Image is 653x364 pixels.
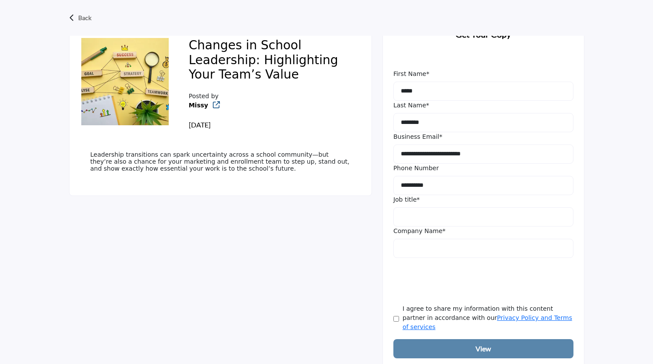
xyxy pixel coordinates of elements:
[90,151,351,172] p: Leadership transitions can spark uncertainty across a school community—but they’re also a chance ...
[189,120,211,129] span: [DATE]
[393,261,526,295] iframe: reCAPTCHA
[403,314,572,330] a: Privacy Policy and Terms of services
[403,304,573,332] label: I agree to share my information with this content partner in accordance with our
[393,132,442,141] label: Business Email*
[81,38,169,125] img: No Feature content logo
[393,239,573,258] input: Company Name
[393,195,420,204] label: Job title*
[393,144,573,164] input: Business Email
[393,82,573,101] input: First Name
[78,10,91,26] p: Back
[189,38,351,85] h2: Changes in School Leadership: Highlighting Your Team’s Value
[393,207,573,227] input: Job Title
[189,92,233,130] div: Posted by
[393,316,399,322] input: Agree Terms & Conditions
[393,113,573,132] input: Last Name
[393,227,445,236] label: Company Name*
[393,69,429,79] label: First Name*
[189,102,208,109] a: Missy
[393,176,573,195] input: Phone Number
[393,101,429,110] label: Last Name*
[393,164,439,173] label: Phone Number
